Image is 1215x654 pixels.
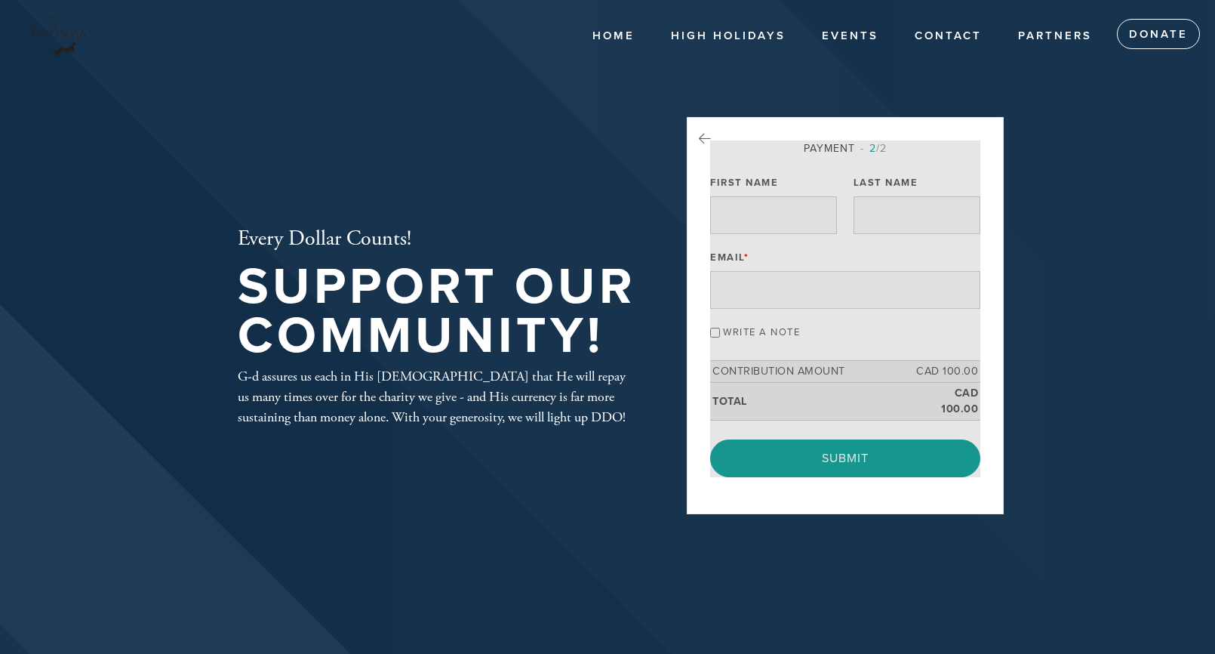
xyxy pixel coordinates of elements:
h2: Every Dollar Counts! [238,227,638,252]
a: Contact [903,22,993,51]
h1: Support our Community! [238,263,638,360]
a: Partners [1007,22,1103,51]
a: Events [811,22,890,51]
a: Home [581,22,646,51]
a: Donate [1117,19,1200,49]
img: Shulounge%20Logo%20HQ%20%28no%20background%29.png [23,8,93,62]
div: G-d assures us each in His [DEMOGRAPHIC_DATA] that He will repay us many times over for the chari... [238,366,638,427]
a: High Holidays [660,22,797,51]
